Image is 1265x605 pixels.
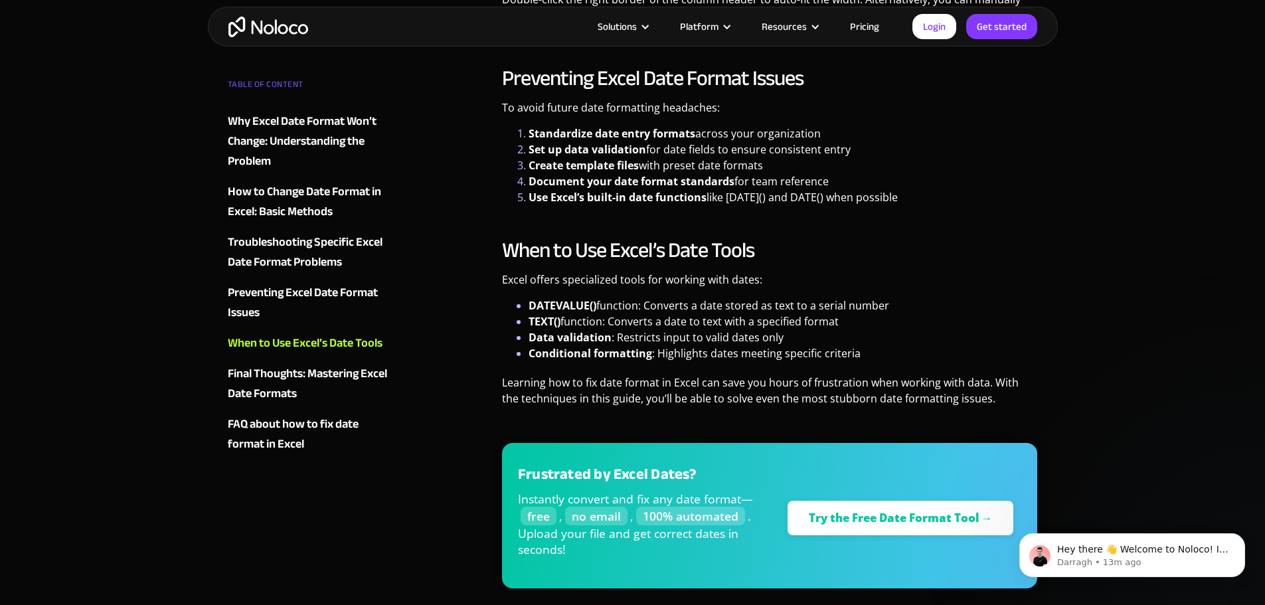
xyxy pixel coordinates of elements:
li: like [DATE]() and DATE() when possible [529,189,1038,205]
span: 100% automated [636,507,745,525]
strong: Conditional formatting [529,346,652,361]
div: Resources [762,18,807,35]
a: Try the Free Date Format Tool → [788,501,1014,535]
li: across your organization [529,126,1038,141]
strong: Use Excel’s built-in date functions [529,190,707,205]
a: How to Change Date Format in Excel: Basic Methods [228,182,388,222]
a: Troubleshooting Specific Excel Date Format Problems [228,232,388,272]
a: Get started [966,14,1037,39]
a: Pricing [833,18,896,35]
strong: Standardize date entry formats [529,126,695,141]
li: function: Converts a date to text with a specified format [529,313,1038,329]
strong: Data validation [529,330,612,345]
strong: Document your date format standards [529,174,734,189]
p: Learning how to fix date format in Excel can save you hours of frustration when working with data... [502,375,1038,416]
strong: DATEVALUE() [529,298,596,313]
span: no email [565,507,628,525]
span: free [521,507,556,525]
p: Instantly convert and fix any date format— , , . Upload your file and get correct dates in seconds! [518,491,764,567]
strong: Set up data validation [529,142,646,157]
li: : Highlights dates meeting specific criteria [529,345,1038,361]
div: Resources [745,18,833,35]
p: To avoid future date formatting headaches: [502,100,1038,126]
a: Preventing Excel Date Format Issues [228,283,388,323]
a: Final Thoughts: Mastering Excel Date Formats [228,364,388,404]
h2: When to Use Excel’s Date Tools [502,237,1038,264]
p: Excel offers specialized tools for working with dates: [502,272,1038,298]
div: TABLE OF CONTENT [228,74,388,101]
iframe: Intercom notifications message [999,505,1265,598]
li: : Restricts input to valid dates only [529,329,1038,345]
li: for team reference [529,173,1038,189]
a: Login [912,14,956,39]
li: with preset date formats [529,157,1038,173]
li: for date fields to ensure consistent entry [529,141,1038,157]
a: Why Excel Date Format Won’t Change: Understanding the Problem [228,112,388,171]
a: When to Use Excel’s Date Tools [228,333,388,353]
a: home [228,17,308,37]
li: function: Converts a date stored as text to a serial number [529,298,1038,313]
strong: Create template files [529,158,639,173]
div: Platform [680,18,718,35]
div: Solutions [598,18,637,35]
h2: Preventing Excel Date Format Issues [502,65,1038,92]
a: FAQ about how to fix date format in Excel [228,414,388,454]
strong: TEXT() [529,314,560,329]
div: Platform [663,18,745,35]
div: Solutions [581,18,663,35]
div: When to Use Excel’s Date Tools [228,333,382,353]
h3: Frustrated by Excel Dates? [518,464,764,484]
